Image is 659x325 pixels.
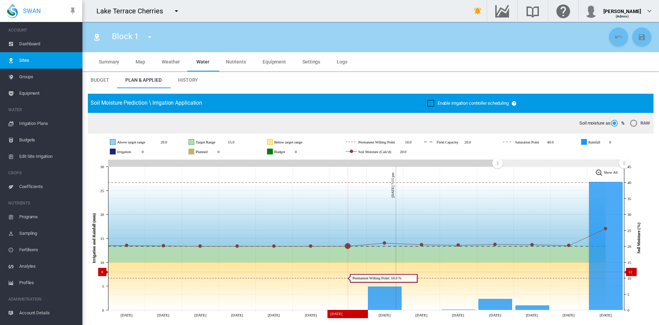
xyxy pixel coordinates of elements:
[268,313,280,317] tspan: [DATE]
[102,308,104,312] tspan: 0
[189,149,230,155] g: Planned
[494,7,510,15] md-icon: Go to the Data Hub
[627,229,631,233] tspan: 25
[90,30,104,44] button: Click to go to list of Sites
[555,7,571,15] md-icon: Click here for help
[19,275,77,291] span: Profiles
[383,242,386,244] circle: Soil Moisture (Calc'd) Thu 28 Aug, 2025 21
[100,189,104,193] tspan: 25
[162,59,180,65] span: Weather
[614,33,623,41] md-icon: icon-undo
[302,59,320,65] span: Settings
[627,260,631,265] tspan: 15
[8,198,77,209] span: NUTRIENTS
[627,308,629,312] tspan: 0
[584,4,598,18] img: profile.jpg
[604,227,607,230] circle: Soil Moisture (Calc'd) Wed 03 Sep, 2025 25.5
[471,4,485,18] button: icon-bell-ring
[438,101,509,106] span: Enable irrigation controller scheduling
[263,59,286,65] span: Equipment
[100,260,104,265] tspan: 10
[627,181,631,185] tspan: 40
[494,243,496,246] circle: Soil Moisture (Calc'd) Sun 31 Aug, 2025 20.6
[23,7,41,15] span: SWAN
[337,59,347,65] span: Logs
[19,85,77,102] span: Equipment
[526,313,538,317] tspan: [DATE]
[638,33,646,41] md-icon: icon-content-save
[457,244,460,246] circle: Soil Moisture (Calc'd) Sat 30 Aug, 2025 20.3
[516,306,549,310] g: Rainfall Mon 01 Sep, 2025 0.9
[8,167,77,178] span: CROPS
[102,284,104,288] tspan: 5
[110,139,173,145] g: Above target range
[630,120,650,127] md-radio-button: RAW
[345,244,350,248] circle: Soil Moisture (Calc'd) Wed 27 Aug, 2025 20
[19,148,77,165] span: Edit Site Irrigation
[157,313,169,317] tspan: [DATE]
[581,139,621,145] g: Rainfall
[632,27,651,47] button: Save Changes
[19,225,77,242] span: Sampling
[273,245,275,247] circle: Soil Moisture (Calc'd) Mon 25 Aug, 2025 20
[627,197,631,201] tspan: 35
[627,212,631,217] tspan: 30
[346,149,417,155] g: Soil Moisture (Calc'd)
[19,69,77,85] span: Groups
[100,165,104,169] tspan: 30
[603,5,641,12] div: [PERSON_NAME]
[194,313,206,317] tspan: [DATE]
[415,313,427,317] tspan: [DATE]
[146,33,154,41] md-icon: icon-menu-down
[627,276,631,280] tspan: 10
[8,104,77,115] span: WATER
[589,182,623,310] g: Rainfall Wed 03 Sep, 2025 26.8
[627,165,631,169] tspan: 45
[305,313,317,317] tspan: [DATE]
[427,100,509,107] md-checkbox: Enable irrigation controller scheduling
[600,313,612,317] tspan: [DATE]
[143,30,157,44] button: icon-menu-down
[19,209,77,225] span: Programs
[136,59,145,65] span: Map
[19,305,77,321] span: Account Details
[96,6,169,16] div: Lake Terrace Cherries
[8,294,77,305] span: ADMINISTRATION
[267,149,307,155] g: Budget
[309,245,312,247] circle: Soil Moisture (Calc'd) Tue 26 Aug, 2025 20
[170,4,183,18] button: icon-menu-down
[199,245,201,247] circle: Soil Moisture (Calc'd) Sat 23 Aug, 2025 20
[474,7,482,15] md-icon: icon-bell-ring
[92,213,96,263] tspan: Irrigation and Rainfall (mm)
[110,149,153,155] g: Irrigation
[489,313,501,317] tspan: [DATE]
[236,245,239,247] circle: Soil Moisture (Calc'd) Sun 24 Aug, 2025 20
[563,313,575,317] tspan: [DATE]
[609,27,628,47] button: Cancel Changes
[226,59,246,65] span: Nutrients
[19,36,77,52] span: Dashboard
[391,172,395,198] tspan: [DATE] 7:15 pm
[342,313,354,317] tspan: [DATE]
[627,292,629,297] tspan: 5
[524,7,541,15] md-icon: Search the knowledge base
[479,299,512,310] g: Rainfall Sun 31 Aug, 2025 2.3
[178,77,198,83] span: History
[579,120,611,126] span: Soil moisture as:
[100,212,104,217] tspan: 20
[93,33,101,41] md-icon: icon-map-marker-radius
[91,77,109,83] span: Budget
[172,7,181,15] md-icon: icon-menu-down
[645,7,654,15] md-icon: icon-chevron-down
[125,77,162,83] span: Plan & Applied
[19,258,77,275] span: Analytes
[231,313,243,317] tspan: [DATE]
[112,32,139,41] span: Block 1
[267,139,329,145] g: Below target range
[162,244,165,247] circle: Soil Moisture (Calc'd) Fri 22 Aug, 2025 20.1
[604,170,618,174] tspan: Show All
[618,157,630,169] g: Zoom chart using cursor arrows
[69,7,77,15] md-icon: icon-pin
[567,244,570,247] circle: Soil Moisture (Calc'd) Tue 02 Sep, 2025 20.2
